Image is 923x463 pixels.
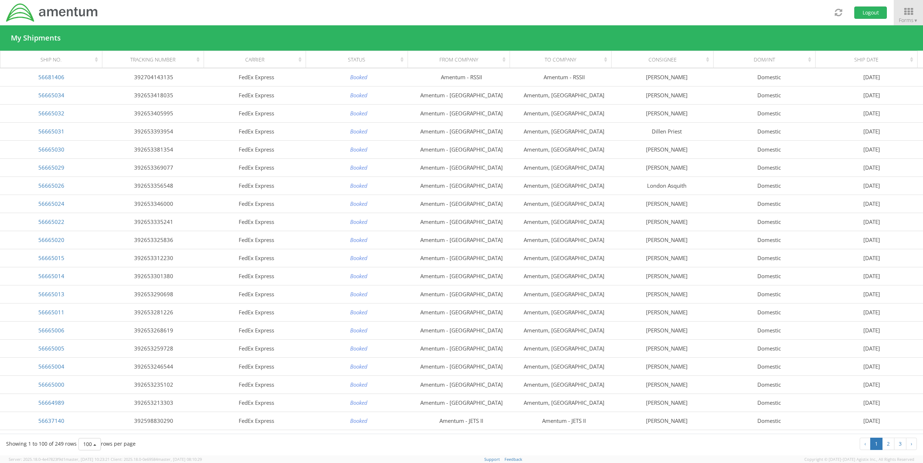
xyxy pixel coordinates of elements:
td: [PERSON_NAME] [615,249,718,267]
td: Amentum, [GEOGRAPHIC_DATA] [513,339,616,357]
td: [PERSON_NAME] [615,303,718,321]
a: 56665000 [38,381,64,388]
a: next page [906,438,917,450]
td: Domestic [718,195,821,213]
a: 56665034 [38,92,64,99]
td: [DATE] [820,122,923,140]
td: FedEx Express [205,140,308,158]
td: Amentum - [GEOGRAPHIC_DATA] [410,122,513,140]
td: [DATE] [820,394,923,412]
a: 56664989 [38,399,64,406]
span: ▼ [914,17,918,24]
td: [DATE] [820,339,923,357]
td: FedEx Express [205,412,308,430]
button: 100 [78,438,101,450]
td: 392653393954 [103,122,205,140]
td: Domestic [718,177,821,195]
td: Amentum - JETS II [410,412,513,430]
i: Booked [350,110,367,117]
td: [DATE] [820,321,923,339]
td: 392704143135 [103,68,205,86]
a: 56665011 [38,309,64,316]
td: FedEx Express [205,394,308,412]
td: [DATE] [820,375,923,394]
td: Domestic [718,249,821,267]
td: Domestic [718,140,821,158]
td: Domestic [718,231,821,249]
td: Domestic [718,394,821,412]
span: Showing 1 to 100 of 249 rows [6,440,77,447]
i: Booked [350,236,367,243]
td: Amentum, [GEOGRAPHIC_DATA] [513,357,616,375]
td: FedEx Express [205,195,308,213]
a: 56665006 [38,327,64,334]
td: Amentum - RSSII [410,68,513,86]
td: FedEx Express [205,321,308,339]
td: Amentum, [GEOGRAPHIC_DATA] [513,231,616,249]
td: 392653356548 [103,177,205,195]
td: Dillen Priest [615,122,718,140]
h4: My Shipments [11,34,61,42]
td: Amentum, [GEOGRAPHIC_DATA] [513,321,616,339]
td: [PERSON_NAME] [615,140,718,158]
a: previous page [860,438,871,450]
a: 56665031 [38,128,64,135]
span: master, [DATE] 08:10:29 [158,456,202,462]
td: [PERSON_NAME] [615,68,718,86]
td: Amentum - [GEOGRAPHIC_DATA] [410,249,513,267]
td: 392653346000 [103,195,205,213]
td: Amentum - [GEOGRAPHIC_DATA] [410,285,513,303]
span: master, [DATE] 10:23:21 [65,456,110,462]
i: Booked [350,128,367,135]
td: Amentum - [GEOGRAPHIC_DATA] [410,231,513,249]
i: Booked [350,399,367,406]
i: Booked [350,290,367,298]
td: [DATE] [820,303,923,321]
td: Amentum - [GEOGRAPHIC_DATA] [410,321,513,339]
td: [PERSON_NAME] [PERSON_NAME] [615,430,718,448]
td: Amentum - [GEOGRAPHIC_DATA] [410,394,513,412]
i: Booked [350,218,367,225]
td: Domestic [718,122,821,140]
a: Support [484,456,500,462]
span: Server: 2025.18.0-4e47823f9d1 [9,456,110,462]
a: 56665029 [38,164,64,171]
span: Forms [899,17,918,24]
a: 56665024 [38,200,64,207]
td: 392653405995 [103,104,205,122]
td: [DATE] [820,430,923,448]
td: Amentum - [GEOGRAPHIC_DATA] [410,195,513,213]
td: Amentum, [GEOGRAPHIC_DATA] [513,285,616,303]
td: 392653235102 [103,375,205,394]
a: 56665032 [38,110,64,117]
i: Booked [350,381,367,388]
td: FedEx Express [205,177,308,195]
a: 56665015 [38,254,64,262]
td: Amentum, GXM [513,430,616,448]
div: Tracking Number [109,56,201,63]
a: to page 2 [882,438,894,450]
img: dyn-intl-logo-049831509241104b2a82.png [5,3,99,23]
td: [DATE] [820,357,923,375]
td: FedEx Express [205,68,308,86]
td: Amentum - RSSII [513,68,616,86]
td: Domestic [718,86,821,104]
td: [DATE] [820,249,923,267]
td: Domestic [718,339,821,357]
td: 392653381354 [103,140,205,158]
div: Ship No. [7,56,100,63]
i: Booked [350,164,367,171]
a: 56665030 [38,146,64,153]
td: Amentum, [GEOGRAPHIC_DATA] [513,86,616,104]
a: to page 3 [894,438,906,450]
i: Booked [350,73,367,81]
a: 56665026 [38,182,64,189]
a: Feedback [505,456,522,462]
td: FedEx Express [205,430,308,448]
a: 56681406 [38,73,64,81]
td: Domestic [718,158,821,177]
td: [DATE] [820,412,923,430]
td: [PERSON_NAME] [615,285,718,303]
td: [PERSON_NAME] [615,195,718,213]
td: Amentum - [GEOGRAPHIC_DATA] [410,339,513,357]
